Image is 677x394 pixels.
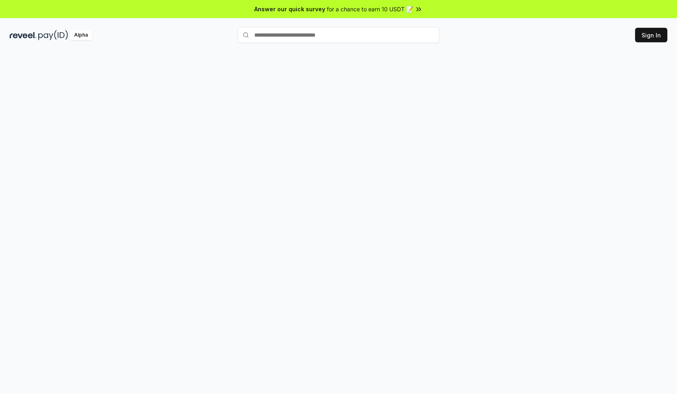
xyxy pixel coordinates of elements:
[254,5,325,13] span: Answer our quick survey
[327,5,413,13] span: for a chance to earn 10 USDT 📝
[70,30,92,40] div: Alpha
[635,28,667,42] button: Sign In
[38,30,68,40] img: pay_id
[10,30,37,40] img: reveel_dark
